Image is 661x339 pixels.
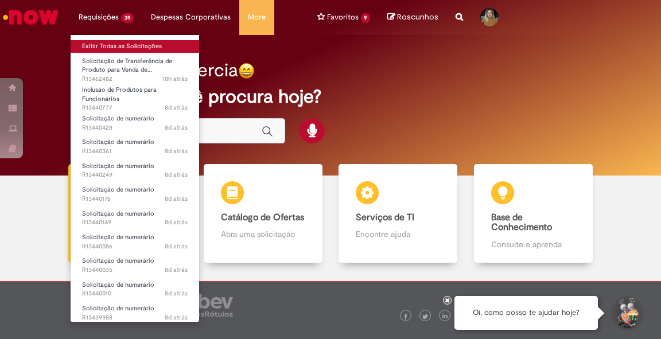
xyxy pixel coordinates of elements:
[165,147,188,155] span: 8d atrás
[165,170,188,179] time: 22/08/2025 14:47:39
[82,304,154,313] span: Solicitação de numerário
[466,164,601,263] a: Base de Conhecimento Consulte e aprenda
[82,209,154,218] span: Solicitação de numerário
[361,13,371,23] span: 9
[71,302,199,324] a: Aberto R13439988 : Solicitação de numerário
[82,75,188,84] span: R13462482
[82,103,188,112] span: R13440777
[82,170,188,180] span: R13440249
[330,164,466,263] a: Serviços de TI Encontre ajuda
[71,279,199,300] a: Aberto R13440010 : Solicitação de numerário
[165,266,188,274] span: 8d atrás
[71,255,199,276] a: Aberto R13440035 : Solicitação de numerário
[1,6,60,29] img: ServiceNow
[165,123,188,132] span: 8d atrás
[165,313,188,322] span: 8d atrás
[82,85,157,103] span: Inclusão de Produtos para Funcionários
[356,212,414,223] b: Serviços de TI
[167,294,233,317] img: logo_footer_ambev_rotulo_gray.png
[165,289,188,298] time: 22/08/2025 14:00:55
[71,136,199,157] a: Aberto R13440361 : Solicitação de numerário
[82,147,188,156] span: R13440361
[71,112,199,134] a: Aberto R13440428 : Solicitação de numerário
[82,162,154,170] span: Solicitação de numerário
[609,296,644,330] button: Iniciar Conversa de Suporte
[82,280,154,289] span: Solicitação de numerário
[79,11,119,23] span: Requisições
[162,75,188,83] time: 29/08/2025 13:47:13
[82,123,188,133] span: R13440428
[238,63,255,79] img: happy-face.png
[82,242,188,251] span: R13440086
[71,40,199,53] a: Exibir Todas as Solicitações
[387,11,438,22] a: No momento, sua lista de rascunhos tem 0 Itens
[82,138,154,146] span: Solicitação de numerário
[165,218,188,227] time: 22/08/2025 14:28:23
[82,57,172,75] span: Solicitação de Transferência de Produto para Venda de…
[403,314,409,319] img: logo_footer_facebook.png
[327,11,359,23] span: Favoritos
[71,208,199,229] a: Aberto R13440149 : Solicitação de numerário
[165,103,188,112] time: 22/08/2025 16:21:34
[82,313,188,322] span: R13439988
[491,239,576,250] p: Consulte e aprenda
[82,218,188,227] span: R13440149
[60,164,196,263] a: Tirar dúvidas Tirar dúvidas com Lupi Assist e Gen Ai
[165,123,188,132] time: 22/08/2025 15:22:56
[71,84,199,108] a: Aberto R13440777 : Inclusão de Produtos para Funcionários
[442,313,448,320] img: logo_footer_linkedin.png
[165,194,188,203] span: 8d atrás
[165,242,188,251] span: 8d atrás
[71,231,199,252] a: Aberto R13440086 : Solicitação de numerário
[82,233,154,241] span: Solicitação de numerário
[397,11,438,22] span: Rascunhos
[165,194,188,203] time: 22/08/2025 14:33:41
[162,75,188,83] span: 18h atrás
[165,218,188,227] span: 8d atrás
[165,266,188,274] time: 22/08/2025 14:07:01
[82,256,154,265] span: Solicitação de numerário
[71,160,199,181] a: Aberto R13440249 : Solicitação de numerário
[71,55,199,80] a: Aberto R13462482 : Solicitação de Transferência de Produto para Venda de Funcionário
[82,289,188,298] span: R13440010
[221,228,305,240] p: Abra uma solicitação
[491,212,552,233] b: Base de Conhecimento
[248,11,266,23] span: More
[165,289,188,298] span: 8d atrás
[165,170,188,179] span: 8d atrás
[105,87,555,107] h2: O que você procura hoje?
[121,13,134,23] span: 39
[165,242,188,251] time: 22/08/2025 14:17:41
[196,164,331,263] a: Catálogo de Ofertas Abra uma solicitação
[422,314,428,319] img: logo_footer_twitter.png
[165,313,188,322] time: 22/08/2025 13:55:26
[165,147,188,155] time: 22/08/2025 15:11:29
[82,266,188,275] span: R13440035
[82,185,154,194] span: Solicitação de numerário
[221,212,304,223] b: Catálogo de Ofertas
[151,11,231,23] span: Despesas Corporativas
[82,194,188,204] span: R13440176
[82,114,154,123] span: Solicitação de numerário
[71,184,199,205] a: Aberto R13440176 : Solicitação de numerário
[356,228,440,240] p: Encontre ajuda
[454,296,598,330] div: Oi, como posso te ajudar hoje?
[165,103,188,112] span: 8d atrás
[70,34,200,322] ul: Requisições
